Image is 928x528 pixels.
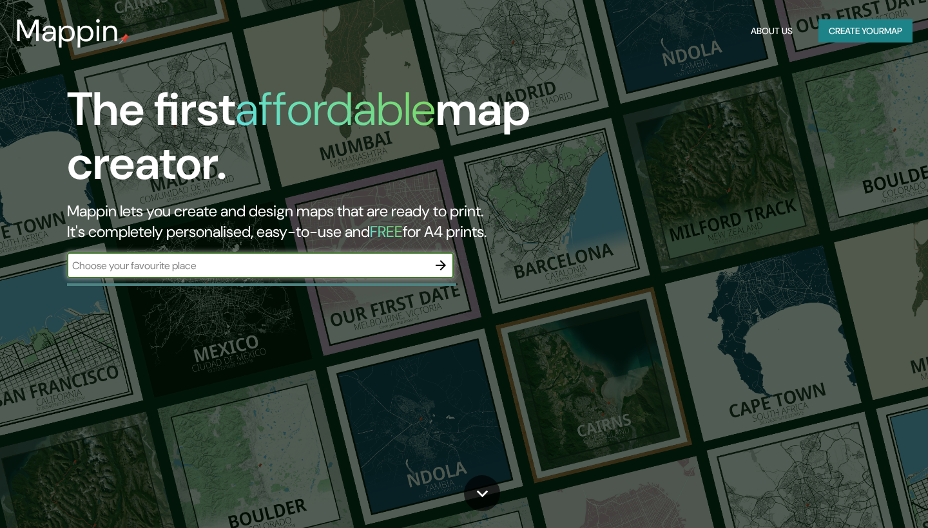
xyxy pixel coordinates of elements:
button: About Us [746,19,798,43]
h5: FREE [370,222,403,241]
h1: The first map creator. [67,82,531,201]
img: mappin-pin [119,33,130,44]
button: Create yourmap [818,19,913,43]
input: Choose your favourite place [67,258,428,273]
h1: affordable [235,79,436,139]
h3: Mappin [15,13,119,49]
h2: Mappin lets you create and design maps that are ready to print. It's completely personalised, eas... [67,201,531,242]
